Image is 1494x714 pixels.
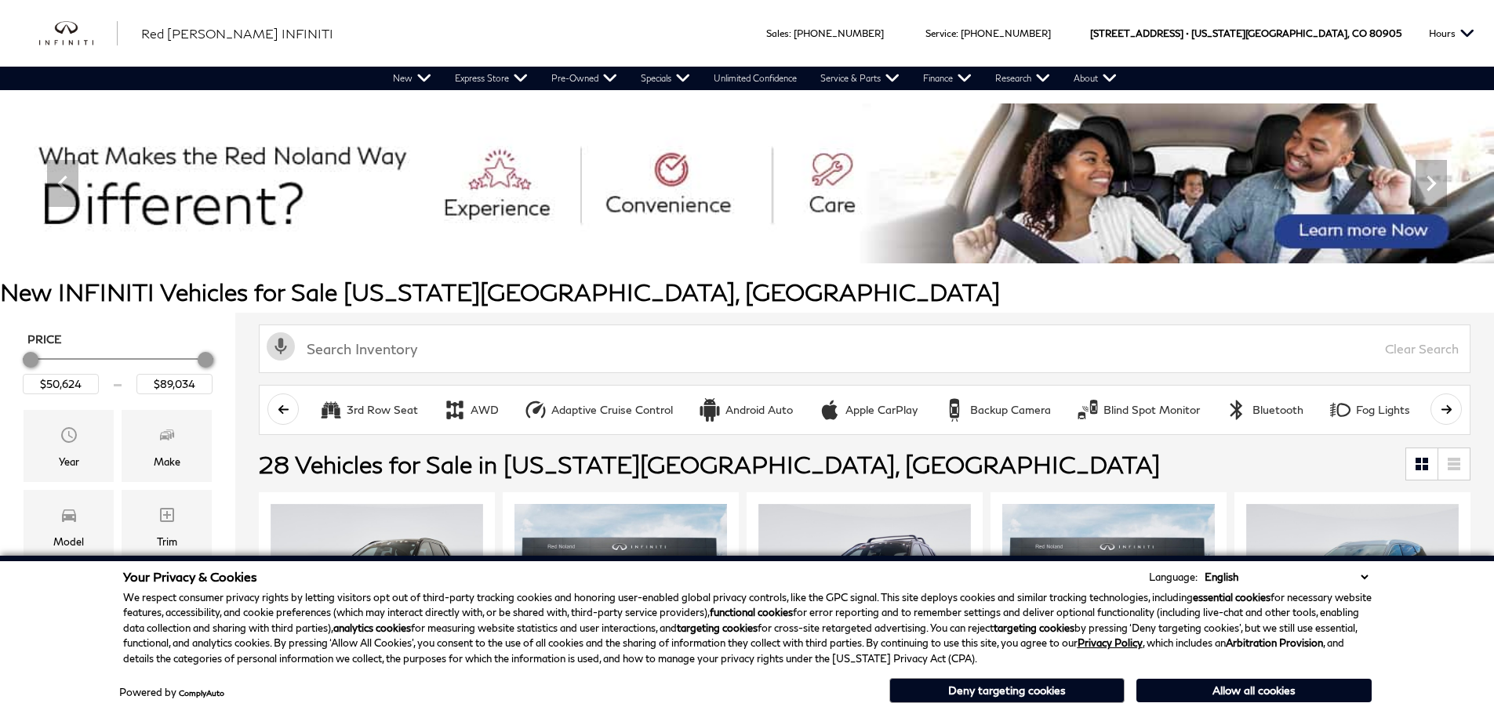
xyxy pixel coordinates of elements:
[524,398,547,422] div: Adaptive Cruise Control
[157,533,177,550] div: Trim
[1216,393,1312,426] button: BluetoothBluetooth
[1225,398,1249,422] div: Bluetooth
[179,688,224,698] a: ComplyAuto
[381,67,1129,90] nav: Main Navigation
[158,422,176,453] span: Make
[1078,636,1143,649] a: Privacy Policy
[434,393,507,426] button: AWDAWD
[23,352,38,368] div: Minimum Price
[1103,403,1200,417] div: Blind Spot Monitor
[39,21,118,46] img: INFINITI
[514,504,727,663] img: 2025 INFINITI QX50 LUXE AWD
[911,67,983,90] a: Finance
[809,67,911,90] a: Service & Parts
[707,234,722,250] span: Go to slide 3
[685,234,700,250] span: Go to slide 2
[751,234,766,250] span: Go to slide 5
[23,374,99,394] input: Minimum
[772,234,788,250] span: Go to slide 6
[1076,398,1100,422] div: Blind Spot Monitor
[925,27,956,39] span: Service
[271,504,483,663] img: 2025 INFINITI QX50 SPORT AWD
[1136,679,1372,702] button: Allow all cookies
[198,352,213,368] div: Maximum Price
[663,234,678,250] span: Go to slide 1
[23,346,213,394] div: Price
[60,422,78,453] span: Year
[702,67,809,90] a: Unlimited Confidence
[698,398,722,422] div: Android Auto
[766,27,789,39] span: Sales
[471,403,499,417] div: AWD
[119,687,224,698] div: Powered by
[889,678,1125,703] button: Deny targeting cookies
[1226,636,1323,649] strong: Arbitration Provision
[53,533,84,550] div: Model
[1252,403,1303,417] div: Bluetooth
[1002,504,1215,663] img: 2026 INFINITI QX60 LUXE AWD
[259,450,1160,478] span: 28 Vehicles for Sale in [US_STATE][GEOGRAPHIC_DATA], [GEOGRAPHIC_DATA]
[794,27,884,39] a: [PHONE_NUMBER]
[122,410,212,482] div: MakeMake
[1201,569,1372,585] select: Language Select
[794,234,810,250] span: Go to slide 7
[943,398,966,422] div: Backup Camera
[725,403,793,417] div: Android Auto
[994,622,1074,634] strong: targeting cookies
[1416,160,1447,207] div: Next
[47,160,78,207] div: Previous
[1356,403,1410,417] div: Fog Lights
[970,403,1051,417] div: Backup Camera
[267,332,295,361] svg: Click to toggle on voice search
[319,398,343,422] div: 3rd Row Seat
[1067,393,1209,426] button: Blind Spot MonitorBlind Spot Monitor
[443,398,467,422] div: AWD
[809,393,926,426] button: Apple CarPlayApple CarPlay
[934,393,1060,426] button: Backup CameraBackup Camera
[629,67,702,90] a: Specials
[816,234,832,250] span: Go to slide 8
[39,21,118,46] a: infiniti
[311,393,427,426] button: 3rd Row Seat3rd Row Seat
[710,606,793,618] strong: functional cookies
[845,403,918,417] div: Apple CarPlay
[333,622,411,634] strong: analytics cookies
[24,490,114,562] div: ModelModel
[123,590,1372,667] p: We respect consumer privacy rights by letting visitors opt out of third-party tracking cookies an...
[1329,398,1352,422] div: Fog Lights
[381,67,443,90] a: New
[443,67,540,90] a: Express Store
[758,504,971,663] img: 2025 INFINITI QX50 SPORT AWD
[60,502,78,533] span: Model
[122,490,212,562] div: TrimTrim
[515,393,682,426] button: Adaptive Cruise ControlAdaptive Cruise Control
[141,24,333,43] a: Red [PERSON_NAME] INFINITI
[59,453,79,470] div: Year
[1246,504,1459,663] img: 2026 INFINITI QX60 LUXE AWD
[551,403,673,417] div: Adaptive Cruise Control
[1320,393,1419,426] button: Fog LightsFog Lights
[983,67,1062,90] a: Research
[123,569,257,584] span: Your Privacy & Cookies
[154,453,180,470] div: Make
[141,26,333,41] span: Red [PERSON_NAME] INFINITI
[1062,67,1129,90] a: About
[818,398,842,422] div: Apple CarPlay
[1430,393,1462,425] button: scroll right
[540,67,629,90] a: Pre-Owned
[1090,27,1401,39] a: [STREET_ADDRESS] • [US_STATE][GEOGRAPHIC_DATA], CO 80905
[259,324,1470,373] input: Search Inventory
[136,374,213,394] input: Maximum
[729,234,744,250] span: Go to slide 4
[158,502,176,533] span: Trim
[1149,572,1198,582] div: Language:
[267,393,299,425] button: scroll left
[1193,591,1270,603] strong: essential cookies
[27,332,208,346] h5: Price
[689,393,802,426] button: Android AutoAndroid Auto
[961,27,1051,39] a: [PHONE_NUMBER]
[347,403,418,417] div: 3rd Row Seat
[24,410,114,482] div: YearYear
[677,622,758,634] strong: targeting cookies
